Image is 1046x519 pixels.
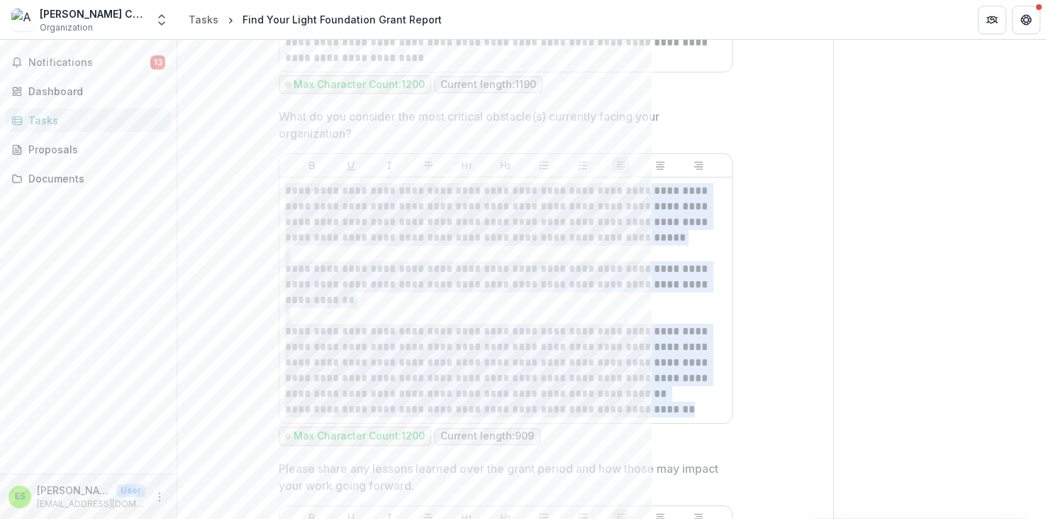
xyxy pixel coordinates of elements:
p: [PERSON_NAME] [37,483,111,498]
p: User [116,484,145,497]
div: Find Your Light Foundation Grant Report [243,12,442,27]
a: Dashboard [6,80,171,103]
button: Notifications13 [6,51,171,74]
p: Please share any lessons learned over the grant period and how those may impact your work going f... [279,460,724,494]
div: [PERSON_NAME] Center for Arts and Music [40,6,146,21]
span: Organization [40,21,93,34]
p: Max Character Count: 1200 [294,430,425,442]
button: Get Help [1012,6,1040,34]
button: Bold [304,157,321,174]
div: Ellen Sell [15,492,26,501]
p: Max Character Count: 1200 [294,79,425,91]
img: Angelica Center for Arts and Music [11,9,34,31]
button: Bullet List [535,157,552,174]
button: Heading 2 [497,157,514,174]
button: Underline [343,157,360,174]
a: Tasks [183,9,224,30]
p: [EMAIL_ADDRESS][DOMAIN_NAME] [37,498,145,510]
button: Open entity switcher [152,6,172,34]
p: What do you consider the most critical obstacle(s) currently facing your organization? [279,108,724,142]
button: Align Left [613,157,630,174]
a: Proposals [6,138,171,161]
div: Documents [28,171,160,186]
button: Italicize [381,157,398,174]
p: Current length: 909 [440,430,534,442]
span: Notifications [28,57,150,69]
button: Ordered List [574,157,591,174]
a: Tasks [6,109,171,132]
button: Strike [420,157,437,174]
div: Tasks [189,12,218,27]
div: Dashboard [28,84,160,99]
button: Align Right [690,157,707,174]
span: 13 [150,55,165,70]
button: More [151,488,168,506]
div: Proposals [28,142,160,157]
div: Tasks [28,113,160,128]
button: Partners [978,6,1006,34]
nav: breadcrumb [183,9,447,30]
button: Heading 1 [458,157,475,174]
a: Documents [6,167,171,190]
p: Current length: 1190 [440,79,536,91]
button: Align Center [652,157,669,174]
